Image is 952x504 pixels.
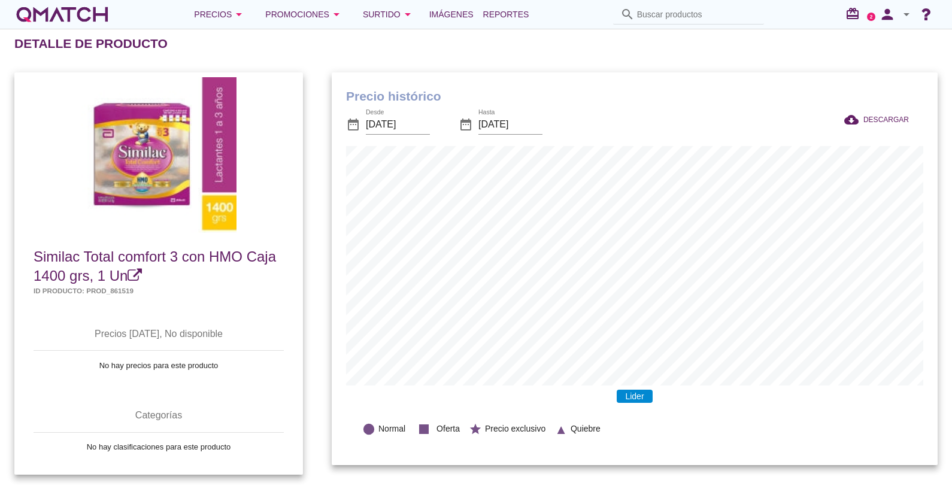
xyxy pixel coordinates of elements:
[478,2,534,26] a: Reportes
[232,7,246,22] i: arrow_drop_down
[875,6,899,23] i: person
[34,351,284,379] td: No hay precios para este producto
[863,114,909,125] span: DESCARGAR
[835,109,918,130] button: DESCARGAR
[34,317,284,351] th: Precios [DATE], No disponible
[485,423,545,435] span: Precio exclusivo
[844,113,863,127] i: cloud_download
[194,7,246,22] div: Precios
[34,399,284,432] th: Categorías
[329,7,344,22] i: arrow_drop_down
[637,5,757,24] input: Buscar productos
[870,14,873,19] text: 2
[478,115,542,134] input: Hasta
[362,423,375,436] i: lens
[483,7,529,22] span: Reportes
[14,2,110,26] a: white-qmatch-logo
[34,286,284,296] h5: Id producto: PROD_861519
[867,13,875,21] a: 2
[256,2,353,26] button: Promociones
[899,7,914,22] i: arrow_drop_down
[401,7,415,22] i: arrow_drop_down
[571,423,601,435] span: Quiebre
[425,2,478,26] a: Imágenes
[554,421,568,434] i: ▲
[366,115,430,134] input: Desde
[436,423,460,435] span: Oferta
[459,117,473,132] i: date_range
[620,7,635,22] i: search
[346,117,360,132] i: date_range
[34,433,284,462] td: No hay clasificaciones para este producto
[34,248,276,284] span: Similac Total comfort 3 con HMO Caja 1400 grs, 1 Un
[845,7,865,21] i: redeem
[353,2,425,26] button: Surtido
[346,87,923,106] h1: Precio histórico
[469,423,482,436] i: star
[617,390,652,403] span: Lider
[429,7,474,22] span: Imágenes
[14,34,168,53] h2: Detalle de producto
[363,7,415,22] div: Surtido
[265,7,344,22] div: Promociones
[378,423,405,435] span: Normal
[184,2,256,26] button: Precios
[414,420,433,439] i: stop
